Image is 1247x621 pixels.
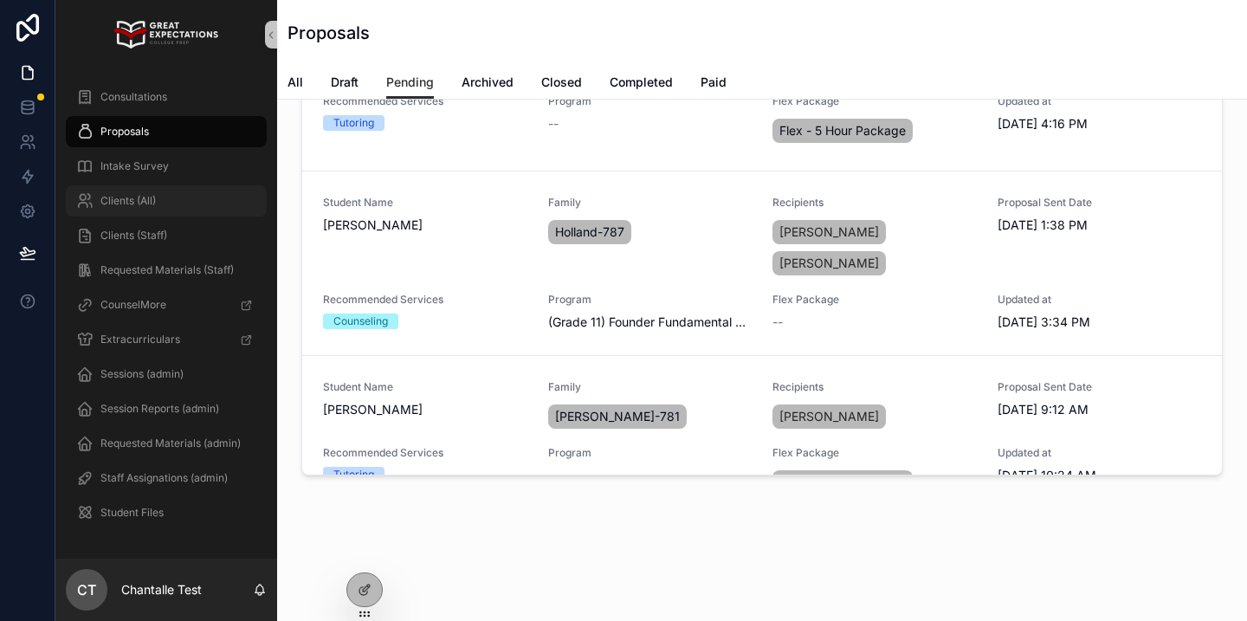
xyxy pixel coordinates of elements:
[772,196,977,210] span: Recipients
[100,506,164,520] span: Student Files
[100,125,149,139] span: Proposals
[772,380,977,394] span: Recipients
[610,67,673,101] a: Completed
[772,446,977,460] span: Flex Package
[548,467,559,484] span: --
[66,220,267,251] a: Clients (Staff)
[66,81,267,113] a: Consultations
[462,74,514,91] span: Archived
[323,196,527,210] span: Student Name
[998,314,1202,331] span: [DATE] 3:34 PM
[100,298,166,312] span: CounselMore
[323,217,527,234] span: [PERSON_NAME]
[323,380,527,394] span: Student Name
[555,223,624,241] span: Holland-787
[66,185,267,217] a: Clients (All)
[100,194,156,208] span: Clients (All)
[66,428,267,459] a: Requested Materials (admin)
[333,467,374,482] div: Tutoring
[998,380,1202,394] span: Proposal Sent Date
[779,408,879,425] span: [PERSON_NAME]
[302,171,1222,355] a: Student Name[PERSON_NAME]FamilyHolland-787Recipients[PERSON_NAME][PERSON_NAME]Proposal Sent Date[...
[55,69,277,551] div: scrollable content
[555,408,680,425] span: [PERSON_NAME]-781
[288,74,303,91] span: All
[772,220,886,244] a: [PERSON_NAME]
[66,151,267,182] a: Intake Survey
[288,67,303,101] a: All
[548,380,753,394] span: Family
[331,74,359,91] span: Draft
[121,581,202,598] p: Chantalle Test
[100,90,167,104] span: Consultations
[100,437,241,450] span: Requested Materials (admin)
[610,74,673,91] span: Completed
[772,314,783,331] span: --
[541,74,582,91] span: Closed
[333,115,374,131] div: Tutoring
[548,115,559,133] span: --
[772,293,977,307] span: Flex Package
[100,367,184,381] span: Sessions (admin)
[323,94,527,108] span: Recommended Services
[302,355,1222,522] a: Student Name[PERSON_NAME]Family[PERSON_NAME]-781Recipients[PERSON_NAME]Proposal Sent Date[DATE] 9...
[333,314,388,329] div: Counseling
[998,115,1202,133] span: [DATE] 4:16 PM
[772,94,977,108] span: Flex Package
[66,116,267,147] a: Proposals
[386,67,434,100] a: Pending
[331,67,359,101] a: Draft
[66,497,267,528] a: Student Files
[100,333,180,346] span: Extracurriculars
[323,401,527,418] span: [PERSON_NAME]
[100,402,219,416] span: Session Reports (admin)
[998,217,1202,234] span: [DATE] 1:38 PM
[998,94,1202,108] span: Updated at
[114,21,217,49] img: App logo
[323,446,527,460] span: Recommended Services
[779,474,906,491] span: Flex - 5 Hour Package
[66,255,267,286] a: Requested Materials (Staff)
[701,74,727,91] span: Paid
[998,467,1202,484] span: [DATE] 10:24 AM
[998,293,1202,307] span: Updated at
[100,263,234,277] span: Requested Materials (Staff)
[100,159,169,173] span: Intake Survey
[772,404,886,429] a: [PERSON_NAME]
[66,393,267,424] a: Session Reports (admin)
[548,293,753,307] span: Program
[66,324,267,355] a: Extracurriculars
[772,251,886,275] a: [PERSON_NAME]
[462,67,514,101] a: Archived
[100,471,228,485] span: Staff Assignations (admin)
[998,401,1202,418] span: [DATE] 9:12 AM
[66,359,267,390] a: Sessions (admin)
[77,579,96,600] span: CT
[779,122,906,139] span: Flex - 5 Hour Package
[288,21,370,45] h1: Proposals
[386,74,434,91] span: Pending
[548,314,753,331] span: (Grade 11) Founder Fundamental Program
[548,446,753,460] span: Program
[66,289,267,320] a: CounselMore
[779,223,879,241] span: [PERSON_NAME]
[998,196,1202,210] span: Proposal Sent Date
[100,229,167,243] span: Clients (Staff)
[779,255,879,272] span: [PERSON_NAME]
[998,446,1202,460] span: Updated at
[701,67,727,101] a: Paid
[541,67,582,101] a: Closed
[548,94,753,108] span: Program
[548,196,753,210] span: Family
[323,293,527,307] span: Recommended Services
[66,463,267,494] a: Staff Assignations (admin)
